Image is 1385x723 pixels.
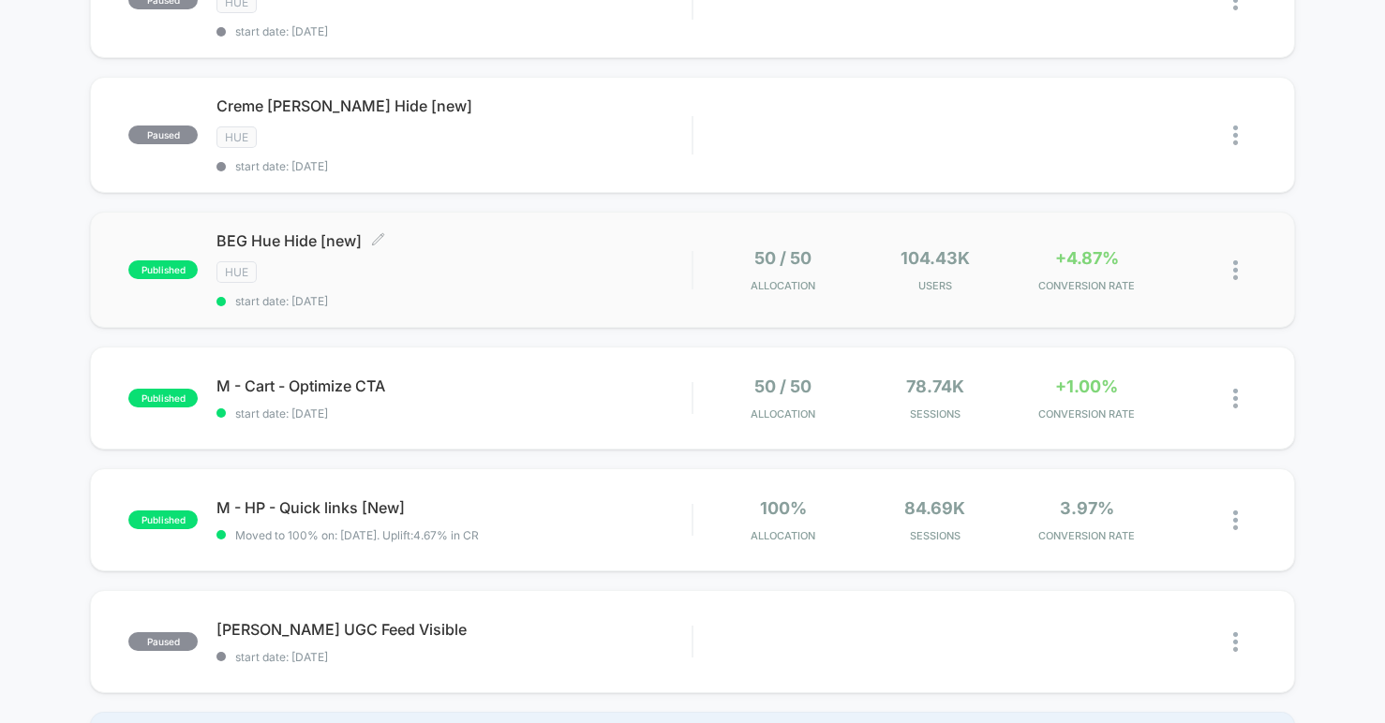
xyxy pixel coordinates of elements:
span: BEG Hue Hide [new] [216,231,692,250]
img: close [1233,389,1238,408]
span: start date: [DATE] [216,294,692,308]
span: 3.97% [1060,498,1114,518]
span: 78.74k [906,376,964,396]
span: Allocation [751,407,815,421]
span: Sessions [864,529,1006,542]
span: paused [128,632,198,651]
span: +1.00% [1055,376,1118,396]
span: Moved to 100% on: [DATE] . Uplift: 4.67% in CR [235,528,479,542]
span: M - Cart - Optimize CTA [216,376,692,395]
img: close [1233,510,1238,530]
span: CONVERSION RATE [1016,279,1158,292]
span: published [128,510,198,529]
span: Allocation [751,529,815,542]
span: Hue [216,261,257,283]
span: Users [864,279,1006,292]
span: 100% [760,498,807,518]
span: published [128,260,198,279]
img: close [1233,260,1238,280]
span: 104.43k [901,248,970,268]
span: Allocation [751,279,815,292]
span: CONVERSION RATE [1016,529,1158,542]
img: close [1233,632,1238,652]
span: +4.87% [1055,248,1119,268]
span: 84.69k [904,498,965,518]
span: Hue [216,126,257,148]
span: [PERSON_NAME] UGC Feed Visible [216,620,692,639]
img: close [1233,125,1238,145]
span: start date: [DATE] [216,24,692,38]
span: start date: [DATE] [216,650,692,664]
span: start date: [DATE] [216,159,692,173]
span: published [128,389,198,407]
span: paused [128,125,198,144]
span: Creme [PERSON_NAME] Hide [new] [216,96,692,115]
span: 50 / 50 [754,376,812,396]
span: CONVERSION RATE [1016,407,1158,421]
span: M - HP - Quick links [New] [216,498,692,517]
span: start date: [DATE] [216,406,692,421]
span: Sessions [864,407,1006,421]
span: 50 / 50 [754,248,812,268]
